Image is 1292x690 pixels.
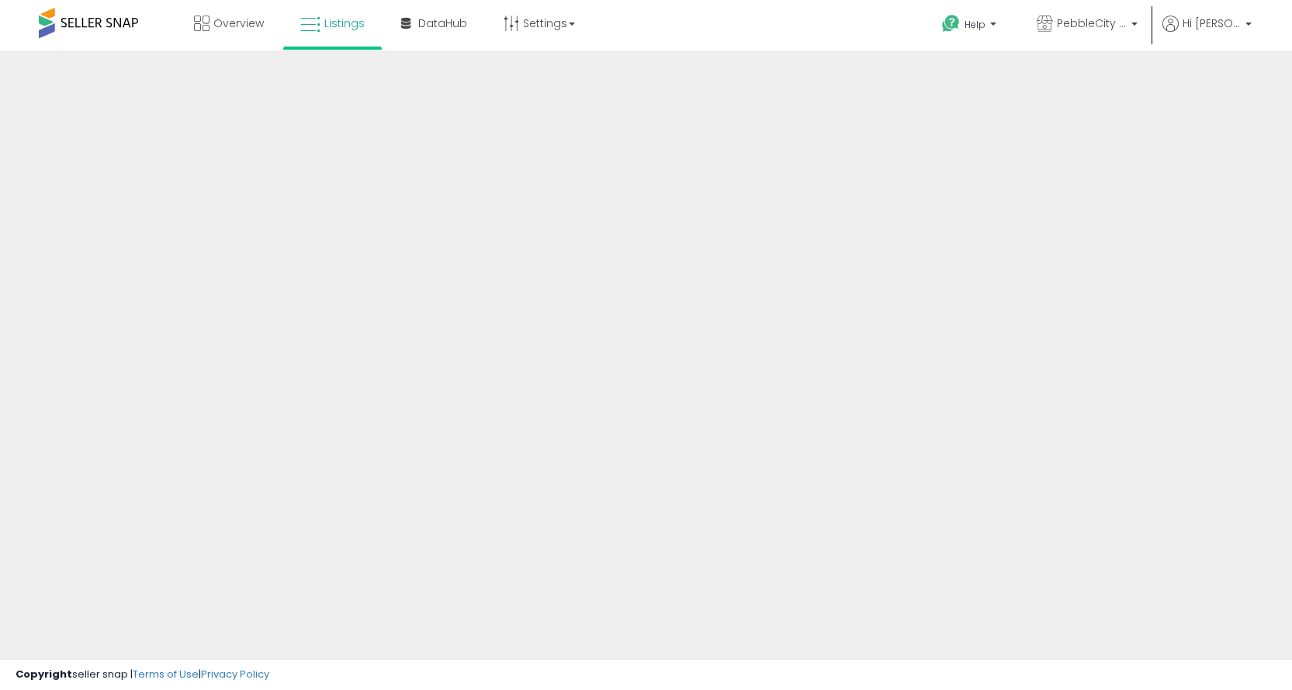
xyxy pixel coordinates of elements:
[1057,16,1127,31] span: PebbleCity Store
[418,16,467,31] span: DataHub
[213,16,264,31] span: Overview
[941,14,961,33] i: Get Help
[16,667,269,682] div: seller snap | |
[965,18,985,31] span: Help
[930,2,1012,50] a: Help
[1183,16,1241,31] span: Hi [PERSON_NAME]
[16,667,72,681] strong: Copyright
[201,667,269,681] a: Privacy Policy
[133,667,199,681] a: Terms of Use
[324,16,365,31] span: Listings
[1162,16,1252,50] a: Hi [PERSON_NAME]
